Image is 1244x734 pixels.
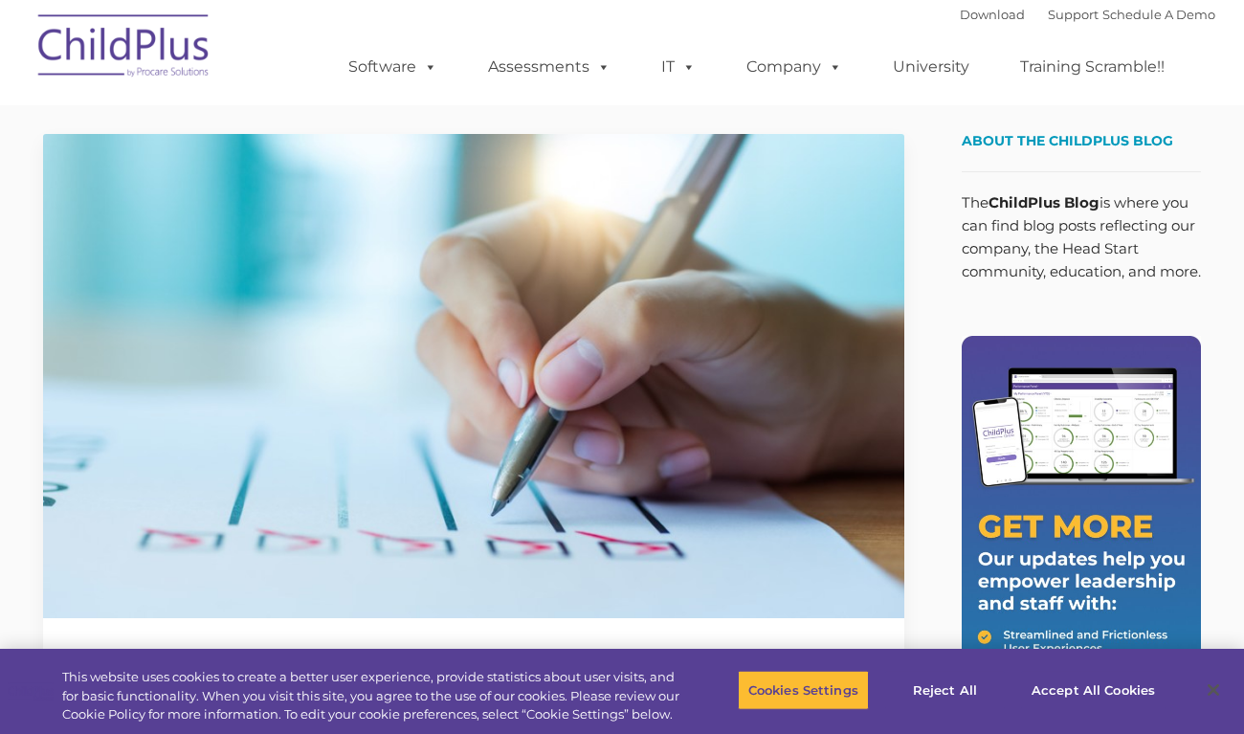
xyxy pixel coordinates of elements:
a: Assessments [469,48,630,86]
font: | [960,7,1215,22]
a: Training Scramble!! [1001,48,1184,86]
a: IT [642,48,715,86]
button: Accept All Cookies [1021,670,1166,710]
a: Software [329,48,456,86]
a: Schedule A Demo [1102,7,1215,22]
strong: ChildPlus Blog [989,193,1100,211]
button: Cookies Settings [738,670,869,710]
img: Efficiency Boost: ChildPlus Online's Enhanced Family Pre-Application Process - Streamlining Appli... [43,134,904,618]
a: University [874,48,989,86]
a: Company [727,48,861,86]
h1: Efficiency Boost: ChildPlus Online’s Enhanced Family Pre-Application [77,647,871,676]
span: About the ChildPlus Blog [962,132,1173,149]
button: Close [1192,669,1234,711]
p: The is where you can find blog posts reflecting our company, the Head Start community, education,... [962,191,1201,283]
button: Reject All [885,670,1005,710]
div: This website uses cookies to create a better user experience, provide statistics about user visit... [62,668,684,724]
img: ChildPlus by Procare Solutions [29,1,220,97]
a: Download [960,7,1025,22]
a: Support [1048,7,1099,22]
